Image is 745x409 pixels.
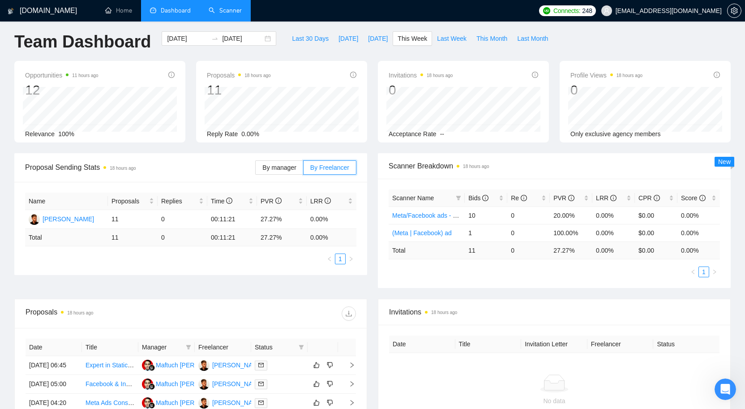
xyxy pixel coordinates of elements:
[635,207,677,224] td: $0.00
[604,8,610,14] span: user
[13,268,166,294] div: 🔠 GigRadar Search Syntax: Query Operators for Optimized Job Searches
[677,207,720,224] td: 0.00%
[335,254,346,264] li: 1
[154,14,170,30] div: Close
[570,70,642,81] span: Profile Views
[327,362,333,369] span: dislike
[389,241,465,259] td: Total
[198,399,264,406] a: GY[PERSON_NAME]
[553,6,580,16] span: Connects:
[25,193,108,210] th: Name
[158,193,207,210] th: Replies
[142,379,153,390] img: MR
[25,70,98,81] span: Opportunities
[212,379,264,389] div: [PERSON_NAME]
[543,7,550,14] img: upwork-logo.png
[158,229,207,246] td: 0
[431,310,457,315] time: 18 hours ago
[307,210,356,229] td: 0.00%
[342,362,355,368] span: right
[72,73,98,78] time: 11 hours ago
[677,224,720,241] td: 0.00%
[714,72,720,78] span: info-circle
[25,130,55,138] span: Relevance
[18,245,150,264] div: ✅ How To: Connect your agency to [DOMAIN_NAME]
[110,166,136,171] time: 18 hours ago
[342,381,355,387] span: right
[25,82,98,99] div: 12
[226,198,232,204] span: info-circle
[507,224,550,241] td: 0
[311,360,322,370] button: like
[592,224,635,241] td: 0.00%
[396,396,712,406] div: No data
[299,344,304,350] span: filter
[156,398,231,408] div: Maftuch [PERSON_NAME]
[111,196,147,206] span: Proposals
[198,360,210,371] img: GY
[324,254,335,264] li: Previous Page
[454,191,463,205] span: filter
[211,198,232,205] span: Time
[342,400,355,406] span: right
[142,302,156,308] span: Help
[142,397,153,409] img: MR
[570,130,661,138] span: Only exclusive agency members
[142,399,231,406] a: MRMaftuch [PERSON_NAME]
[338,34,358,43] span: [DATE]
[257,210,307,229] td: 27.27%
[456,195,461,201] span: filter
[195,339,251,356] th: Freelancer
[727,4,741,18] button: setting
[587,336,654,353] th: Freelancer
[718,158,731,165] span: New
[325,198,331,204] span: info-circle
[521,195,527,201] span: info-circle
[596,194,617,202] span: LRR
[258,400,264,405] span: mail
[18,225,73,234] span: Search for help
[211,35,218,42] span: to
[511,194,527,202] span: Re
[18,271,150,290] div: 🔠 GigRadar Search Syntax: Query Operators for Optimized Job Searches
[292,34,329,43] span: Last 30 Days
[346,254,356,264] button: right
[186,344,191,350] span: filter
[363,31,393,46] button: [DATE]
[209,7,242,14] a: searchScanner
[690,269,696,275] span: left
[74,302,105,308] span: Messages
[287,31,334,46] button: Last 30 Days
[465,241,507,259] td: 11
[677,241,720,259] td: 0.00 %
[334,31,363,46] button: [DATE]
[207,82,271,99] div: 11
[699,267,709,277] a: 1
[350,72,356,78] span: info-circle
[18,195,150,204] div: Ask a question
[25,162,255,173] span: Proposal Sending Stats
[18,109,161,125] p: How can we help?
[342,310,355,317] span: download
[14,31,151,52] h1: Team Dashboard
[105,7,132,14] a: homeHome
[610,195,617,201] span: info-circle
[9,149,170,182] div: Profile image for OleksandrHi. I would also like to invite you to one of out onboarding sessions ...
[13,220,166,238] button: Search for help
[198,397,210,409] img: GY
[212,360,264,370] div: [PERSON_NAME]
[327,380,333,387] span: dislike
[207,210,257,229] td: 00:11:21
[82,339,138,356] th: Title
[67,310,93,315] time: 18 hours ago
[8,4,14,18] img: logo
[311,397,322,408] button: like
[142,360,153,371] img: MR
[86,399,279,406] a: Meta Ads Consultant / Mentor for Fashion Brand (Hands-On, No Fluff)
[142,380,231,387] a: MRMaftuch [PERSON_NAME]
[167,34,208,43] input: Start date
[29,214,40,225] img: GY
[311,379,322,389] button: like
[18,157,36,175] img: Profile image for Oleksandr
[307,229,356,246] td: 0.00 %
